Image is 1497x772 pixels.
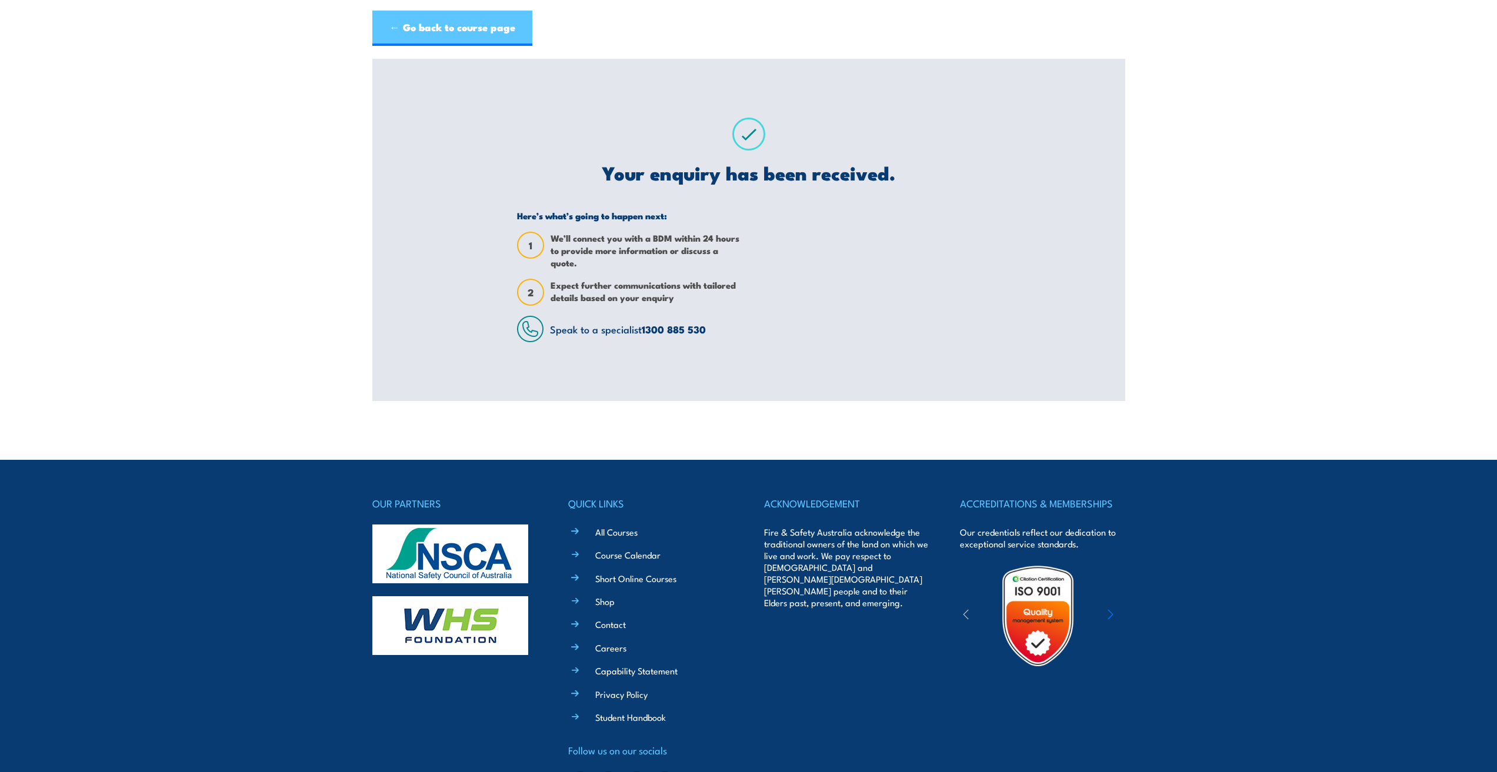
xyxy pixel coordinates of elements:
a: Shop [595,595,615,607]
h4: QUICK LINKS [568,495,733,512]
a: Student Handbook [595,711,666,723]
p: Fire & Safety Australia acknowledge the traditional owners of the land on which we live and work.... [764,526,929,609]
h5: Here’s what’s going to happen next: [517,210,740,221]
a: Privacy Policy [595,688,648,700]
h4: ACCREDITATIONS & MEMBERSHIPS [960,495,1125,512]
p: Our credentials reflect our dedication to exceptional service standards. [960,526,1125,550]
a: All Courses [595,526,638,538]
a: Capability Statement [595,664,678,677]
a: Contact [595,618,626,630]
img: whs-logo-footer [372,596,528,655]
img: Untitled design (19) [986,564,1089,667]
h4: OUR PARTNERS [372,495,537,512]
img: ewpa-logo [1090,596,1192,636]
a: ← Go back to course page [372,11,532,46]
a: Careers [595,641,626,654]
h4: ACKNOWLEDGEMENT [764,495,929,512]
span: 1 [518,239,543,252]
h4: Follow us on our socials [568,742,733,758]
img: nsca-logo-footer [372,524,528,583]
span: We’ll connect you with a BDM within 24 hours to provide more information or discuss a quote. [551,232,740,269]
span: Expect further communications with tailored details based on your enquiry [551,279,740,306]
span: 2 [518,286,543,299]
a: 1300 885 530 [642,322,706,337]
a: Course Calendar [595,549,661,561]
a: Short Online Courses [595,572,676,584]
h2: Your enquiry has been received. [517,164,980,181]
span: Speak to a specialist [550,322,706,336]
